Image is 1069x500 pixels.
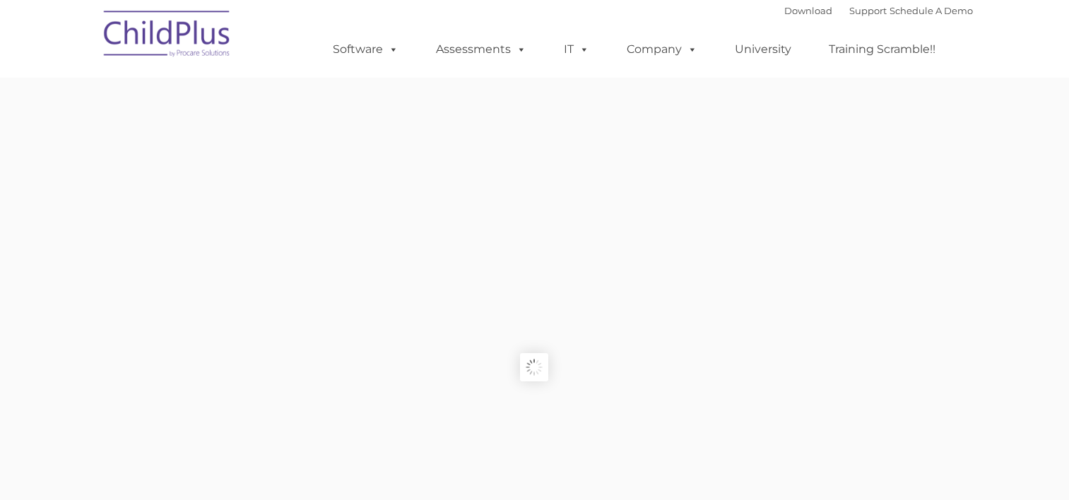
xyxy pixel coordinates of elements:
[550,35,603,64] a: IT
[890,5,973,16] a: Schedule A Demo
[97,1,238,71] img: ChildPlus by Procare Solutions
[849,5,887,16] a: Support
[721,35,805,64] a: University
[613,35,711,64] a: Company
[784,5,832,16] a: Download
[815,35,950,64] a: Training Scramble!!
[319,35,413,64] a: Software
[422,35,541,64] a: Assessments
[784,5,973,16] font: |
